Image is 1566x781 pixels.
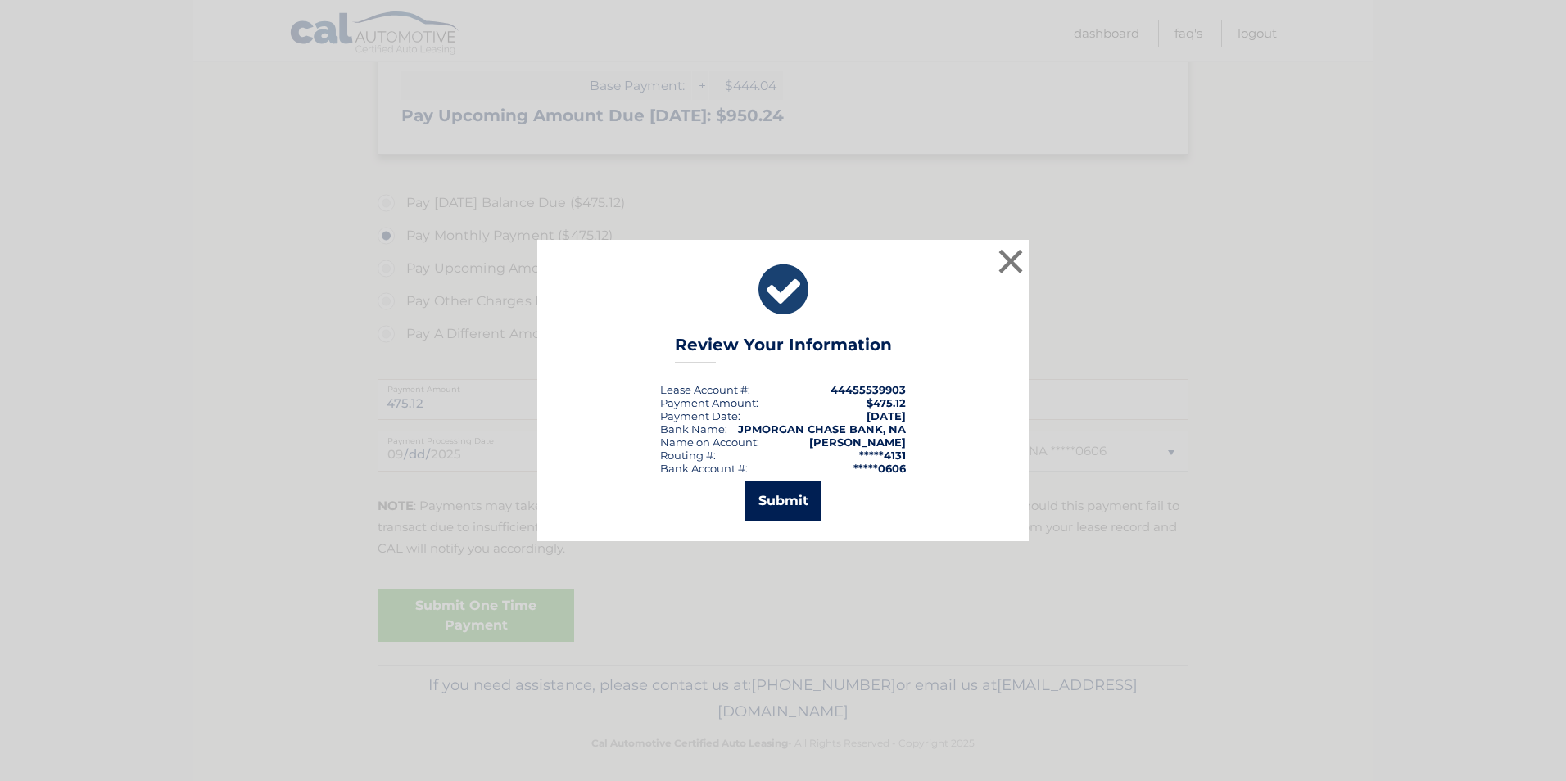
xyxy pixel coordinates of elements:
strong: JPMORGAN CHASE BANK, NA [738,422,906,436]
button: Submit [745,481,821,521]
span: [DATE] [867,409,906,422]
div: Bank Account #: [660,462,748,475]
div: Bank Name: [660,422,727,436]
div: Name on Account: [660,436,759,449]
button: × [994,245,1027,278]
span: Payment Date [660,409,738,422]
h3: Review Your Information [675,335,892,363]
div: Lease Account #: [660,383,750,396]
div: Payment Amount: [660,396,758,409]
span: $475.12 [867,396,906,409]
div: : [660,409,740,422]
div: Routing #: [660,449,716,462]
strong: 44455539903 [831,383,906,396]
strong: [PERSON_NAME] [809,436,906,449]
